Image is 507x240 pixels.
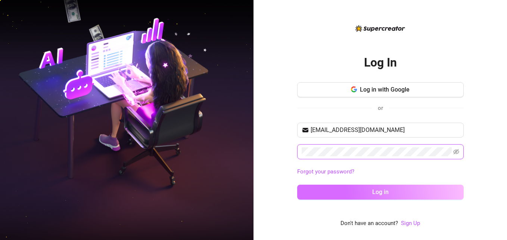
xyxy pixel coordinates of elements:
span: eye-invisible [453,149,459,155]
input: Your email [311,126,459,135]
button: Log in with Google [297,82,464,97]
img: logo-BBDzfeDw.svg [355,25,405,32]
a: Forgot your password? [297,168,354,175]
span: Don't have an account? [340,219,398,228]
a: Forgot your password? [297,167,464,176]
a: Sign Up [401,220,420,227]
h2: Log In [364,55,397,70]
a: Sign Up [401,219,420,228]
span: or [378,105,383,111]
span: Log in [372,188,389,196]
span: Log in with Google [360,86,410,93]
button: Log in [297,185,464,200]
